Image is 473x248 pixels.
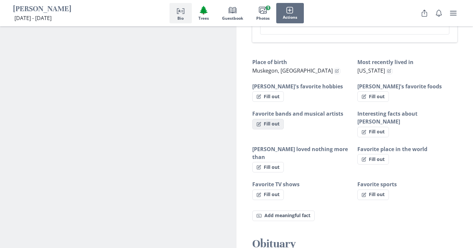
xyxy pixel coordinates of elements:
span: Muskegon, [GEOGRAPHIC_DATA] [252,67,333,74]
button: Edit fact [386,68,393,74]
button: Add meaningful fact [252,211,315,221]
span: Photos [256,16,270,21]
button: user menu [447,7,460,20]
button: Fill out [252,162,284,172]
h3: Most recently lived in [357,58,457,66]
button: Fill out [252,119,284,129]
button: Actions [276,3,304,23]
button: Fill out [252,190,284,200]
span: Actions [283,15,297,20]
button: Edit fact [334,68,340,74]
button: Bio [169,3,192,23]
h3: [PERSON_NAME]'s favorite foods [357,82,457,90]
button: Share Obituary [418,7,431,20]
span: Tree [199,5,209,15]
h1: [PERSON_NAME] [13,4,71,14]
button: Photos [250,3,276,23]
button: Fill out [357,154,389,165]
span: [US_STATE] [357,67,385,74]
h3: Favorite TV shows [252,180,352,188]
h3: Interesting facts about [PERSON_NAME] [357,110,457,125]
h3: Favorite bands and musical artists [252,110,352,118]
button: Fill out [252,91,284,102]
button: Guestbook [215,3,250,23]
span: Guestbook [222,16,243,21]
button: Fill out [357,190,389,200]
span: Bio [177,16,184,21]
button: Notifications [432,7,445,20]
h3: Favorite place in the world [357,145,457,153]
h3: [PERSON_NAME] loved nothing more than [252,145,352,161]
span: Trees [198,16,209,21]
span: [DATE] - [DATE] [14,14,52,22]
h3: [PERSON_NAME]'s favorite hobbies [252,82,352,90]
button: Fill out [357,91,389,102]
h3: Favorite sports [357,180,457,188]
h3: Place of birth [252,58,352,66]
span: 1 [266,6,271,10]
button: Fill out [357,127,389,137]
button: Trees [192,3,215,23]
